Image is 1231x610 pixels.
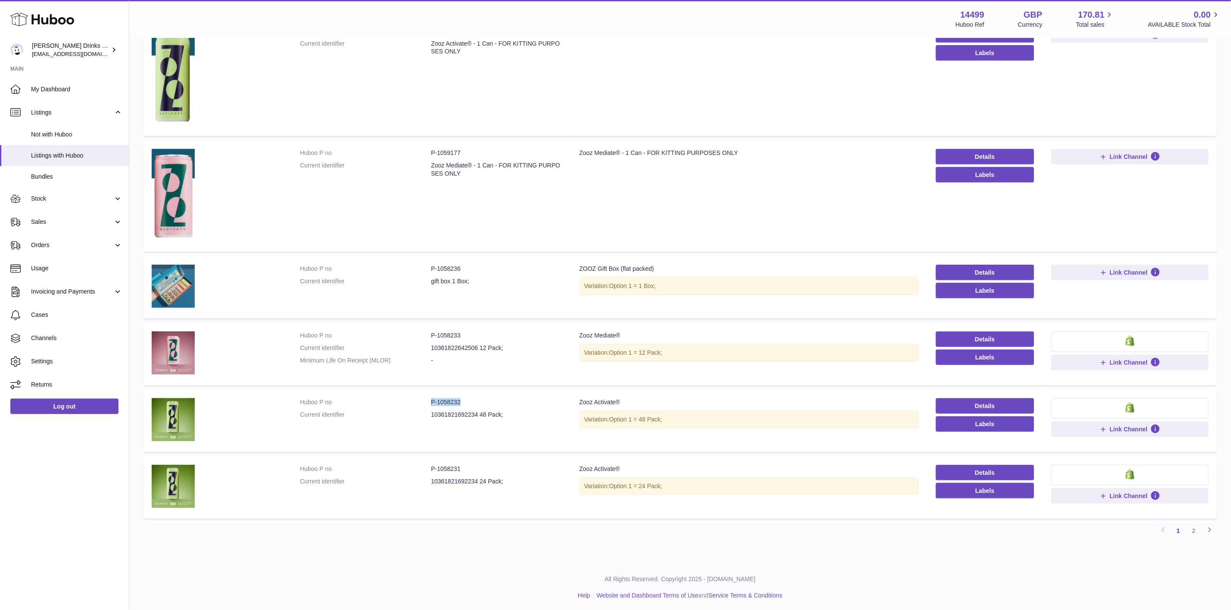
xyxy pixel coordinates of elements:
span: Returns [31,381,122,389]
span: My Dashboard [31,85,122,93]
a: Website and Dashboard Terms of Use [597,592,698,599]
a: Details [936,331,1034,347]
span: Link Channel [1109,492,1147,500]
p: All Rights Reserved. Copyright 2025 - [DOMAIN_NAME] [136,575,1224,583]
span: Bundles [31,173,122,181]
dt: Minimum Life On Receipt (MLOR) [300,356,431,365]
a: Log out [10,399,118,414]
dd: 10361821692234 24 Pack; [431,477,562,486]
li: and [594,591,782,600]
span: Settings [31,357,122,365]
a: Service Terms & Conditions [708,592,782,599]
div: Variation: [580,277,919,295]
dd: Zooz Activate® - 1 Can - FOR KITTING PURPOSES ONLY [431,40,562,56]
span: Option 1 = 24 Pack; [609,483,662,489]
dd: gift box 1 Box; [431,277,562,285]
dd: 10361821692234 48 Pack; [431,411,562,419]
span: Channels [31,334,122,342]
div: Zooz Activate® [580,398,919,406]
div: Huboo Ref [956,21,985,29]
span: Link Channel [1109,153,1147,161]
button: Labels [936,45,1034,61]
a: Details [936,149,1034,164]
button: Labels [936,167,1034,183]
span: [EMAIL_ADDRESS][DOMAIN_NAME] [32,50,127,57]
img: Zooz Activate® - 1 Can - FOR KITTING PURPOSES ONLY [152,27,195,126]
div: Zooz Mediate® [580,331,919,340]
button: Link Channel [1051,488,1209,504]
dd: P-1058236 [431,265,562,273]
dt: Current identifier [300,277,431,285]
span: Total sales [1076,21,1114,29]
span: Link Channel [1109,359,1147,366]
strong: GBP [1024,9,1042,21]
a: 170.81 Total sales [1076,9,1114,29]
img: Zooz Activate® [152,398,195,441]
img: Zooz Mediate® - 1 Can - FOR KITTING PURPOSES ONLY [152,149,195,241]
div: ZOOZ Gift Box (flat packed) [580,265,919,273]
div: [PERSON_NAME] Drinks LTD (t/a Zooz) [32,42,109,58]
button: Labels [936,283,1034,298]
button: Link Channel [1051,421,1209,437]
div: Variation: [580,477,919,495]
button: Link Channel [1051,265,1209,280]
dd: P-1058233 [431,331,562,340]
div: Variation: [580,411,919,428]
span: Not with Huboo [31,130,122,139]
button: Labels [936,350,1034,365]
dt: Current identifier [300,344,431,352]
strong: 14499 [960,9,985,21]
dt: Current identifier [300,40,431,56]
span: 0.00 [1194,9,1211,21]
span: AVAILABLE Stock Total [1148,21,1221,29]
div: Zooz Mediate® - 1 Can - FOR KITTING PURPOSES ONLY [580,149,919,157]
img: ZOOZ Gift Box (flat packed) [152,265,195,308]
span: Link Channel [1109,269,1147,276]
a: Details [936,265,1034,280]
span: 170.81 [1078,9,1104,21]
span: Orders [31,241,113,249]
button: Labels [936,416,1034,432]
span: Sales [31,218,113,226]
dt: Current identifier [300,411,431,419]
a: 1 [1171,523,1186,539]
span: Usage [31,264,122,272]
button: Link Channel [1051,355,1209,370]
a: 2 [1186,523,1202,539]
img: shopify-small.png [1125,403,1134,413]
dt: Current identifier [300,477,431,486]
dd: P-1059177 [431,149,562,157]
div: Currency [1018,21,1043,29]
dd: P-1058231 [431,465,562,473]
dt: Huboo P no [300,465,431,473]
span: Listings [31,108,113,117]
span: Option 1 = 12 Pack; [609,349,662,356]
dt: Current identifier [300,161,431,178]
a: 0.00 AVAILABLE Stock Total [1148,9,1221,29]
dd: Zooz Mediate® - 1 Can - FOR KITTING PURPOSES ONLY [431,161,562,178]
a: Details [936,465,1034,480]
img: shopify-small.png [1125,469,1134,480]
div: Zooz Activate® [580,465,919,473]
img: internalAdmin-14499@internal.huboo.com [10,43,23,56]
img: Zooz Activate® [152,465,195,508]
a: Details [936,398,1034,414]
dt: Huboo P no [300,331,431,340]
span: Invoicing and Payments [31,288,113,296]
span: Cases [31,311,122,319]
span: Link Channel [1109,425,1147,433]
dt: Huboo P no [300,265,431,273]
span: Option 1 = 1 Box; [609,282,656,289]
dd: 10361822642506 12 Pack; [431,344,562,352]
span: Option 1 = 48 Pack; [609,416,662,423]
img: Zooz Mediate® [152,331,195,375]
dt: Huboo P no [300,149,431,157]
a: Help [578,592,590,599]
div: Variation: [580,344,919,362]
dt: Huboo P no [300,398,431,406]
button: Labels [936,483,1034,499]
span: Listings with Huboo [31,152,122,160]
dd: - [431,356,562,365]
span: Stock [31,195,113,203]
dd: P-1058232 [431,398,562,406]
